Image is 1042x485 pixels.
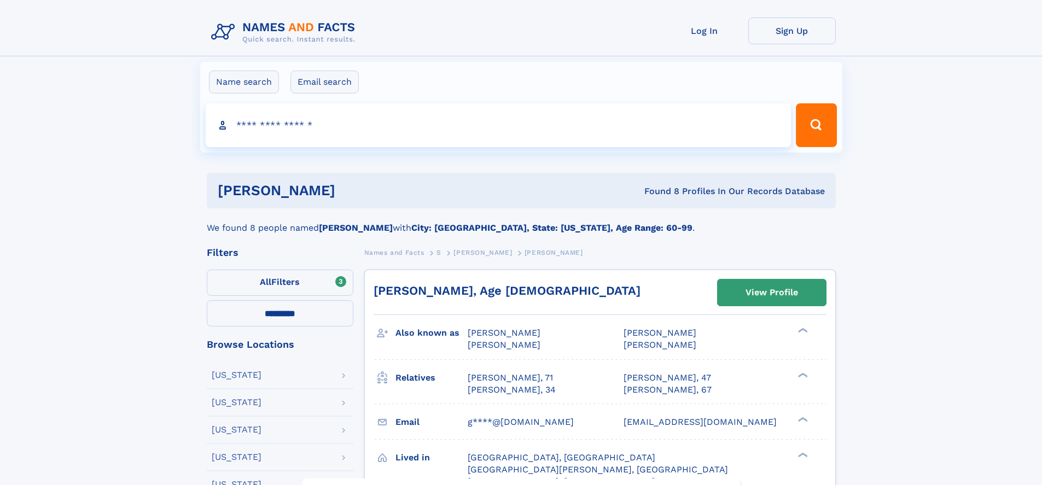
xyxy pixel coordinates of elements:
a: View Profile [718,279,826,306]
a: Names and Facts [364,246,424,259]
div: ❯ [795,371,808,378]
a: [PERSON_NAME], 67 [624,384,712,396]
b: [PERSON_NAME] [319,223,393,233]
div: ❯ [795,451,808,458]
a: [PERSON_NAME], 34 [468,384,556,396]
span: [EMAIL_ADDRESS][DOMAIN_NAME] [624,417,777,427]
a: [PERSON_NAME] [453,246,512,259]
label: Filters [207,270,353,296]
span: S [436,249,441,256]
label: Name search [209,71,279,94]
div: We found 8 people named with . [207,208,836,235]
div: ❯ [795,416,808,423]
h3: Relatives [395,369,468,387]
a: [PERSON_NAME], 71 [468,372,553,384]
a: [PERSON_NAME], Age [DEMOGRAPHIC_DATA] [374,284,641,297]
a: S [436,246,441,259]
a: Sign Up [748,17,836,44]
img: Logo Names and Facts [207,17,364,47]
span: [PERSON_NAME] [468,340,540,350]
span: [GEOGRAPHIC_DATA][PERSON_NAME], [GEOGRAPHIC_DATA] [468,464,728,475]
span: [GEOGRAPHIC_DATA], [GEOGRAPHIC_DATA] [468,452,655,463]
label: Email search [290,71,359,94]
div: Browse Locations [207,340,353,349]
span: [PERSON_NAME] [624,340,696,350]
div: [US_STATE] [212,371,261,379]
span: [PERSON_NAME] [468,328,540,338]
h1: [PERSON_NAME] [218,184,490,197]
h3: Lived in [395,448,468,467]
a: Log In [661,17,748,44]
div: [US_STATE] [212,398,261,407]
div: View Profile [746,280,798,305]
span: [PERSON_NAME] [525,249,583,256]
div: ❯ [795,327,808,334]
b: City: [GEOGRAPHIC_DATA], State: [US_STATE], Age Range: 60-99 [411,223,692,233]
span: All [260,277,271,287]
div: Filters [207,248,353,258]
h3: Also known as [395,324,468,342]
div: [US_STATE] [212,453,261,461]
input: search input [206,103,791,147]
h3: Email [395,413,468,431]
button: Search Button [796,103,836,147]
a: [PERSON_NAME], 47 [624,372,711,384]
div: Found 8 Profiles In Our Records Database [490,185,825,197]
span: [PERSON_NAME] [453,249,512,256]
span: [PERSON_NAME] [624,328,696,338]
div: [US_STATE] [212,425,261,434]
